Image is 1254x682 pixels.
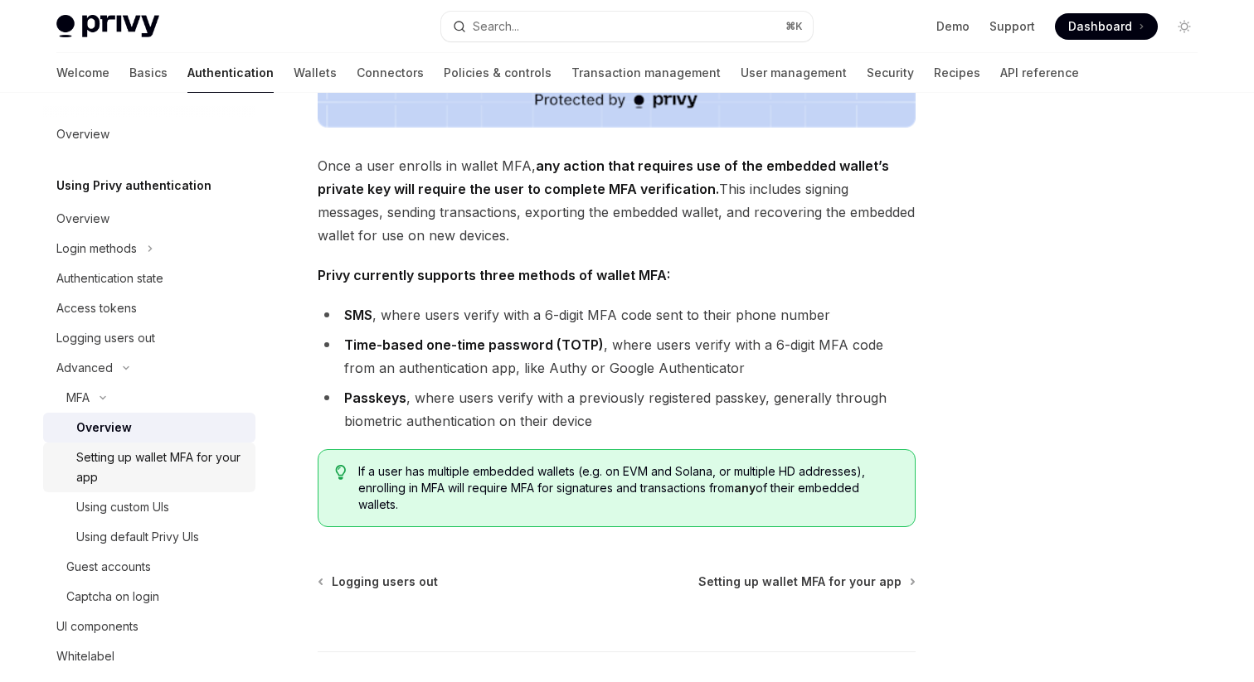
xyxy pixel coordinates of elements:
div: Overview [76,418,132,438]
div: Guest accounts [66,557,151,577]
li: , where users verify with a 6-digit MFA code from an authentication app, like Authy or Google Aut... [318,333,916,380]
a: Whitelabel [43,641,255,671]
div: Access tokens [56,298,137,318]
div: Search... [473,17,519,36]
a: Authentication [187,53,274,93]
div: Using custom UIs [76,497,169,517]
span: If a user has multiple embedded wallets (e.g. on EVM and Solana, or multiple HD addresses), enrol... [358,463,898,513]
a: Policies & controls [444,53,552,93]
h5: Using Privy authentication [56,176,211,196]
a: Dashboard [1055,13,1158,40]
strong: any [734,481,756,495]
a: Transaction management [571,53,721,93]
button: Toggle dark mode [1171,13,1198,40]
a: Overview [43,204,255,234]
div: Advanced [56,358,113,378]
div: Authentication state [56,268,163,288]
a: Basics [129,53,168,93]
a: Welcome [56,53,109,93]
div: Using default Privy UIs [76,527,199,547]
button: Search...⌘K [441,12,813,41]
li: , where users verify with a 6-digit MFA code sent to their phone number [318,303,916,326]
a: Overview [43,413,255,443]
span: Dashboard [1068,18,1132,35]
a: Setting up wallet MFA for your app [698,573,914,590]
a: UI components [43,612,255,641]
strong: SMS [344,307,372,323]
a: Captcha on login [43,582,255,612]
li: , where users verify with a previously registered passkey, generally through biometric authentica... [318,386,916,433]
a: Recipes [934,53,980,93]
strong: any action that requires use of the embedded wallet’s private key will require the user to comple... [318,157,889,197]
div: Setting up wallet MFA for your app [76,447,245,487]
a: Setting up wallet MFA for your app [43,443,255,492]
a: Using default Privy UIs [43,522,255,552]
div: Overview [56,209,109,229]
strong: Time-based one-time password (TOTP) [344,336,604,353]
a: Support [989,18,1035,35]
div: Captcha on login [66,587,159,607]
div: UI components [56,617,139,636]
a: Access tokens [43,293,255,323]
a: Security [867,53,914,93]
a: Wallets [294,53,337,93]
span: Logging users out [332,573,438,590]
div: MFA [66,388,90,408]
a: Overview [43,119,255,149]
a: Using custom UIs [43,492,255,522]
div: Login methods [56,239,137,259]
span: Setting up wallet MFA for your app [698,573,902,590]
a: Authentication state [43,264,255,293]
a: API reference [1000,53,1079,93]
img: light logo [56,15,159,38]
a: Demo [936,18,970,35]
a: Logging users out [319,573,438,590]
strong: Privy currently supports three methods of wallet MFA: [318,267,670,283]
strong: Passkeys [344,389,406,406]
span: Once a user enrolls in wallet MFA, This includes signing messages, sending transactions, exportin... [318,154,916,247]
a: User management [741,53,847,93]
a: Guest accounts [43,552,255,582]
svg: Tip [335,465,347,480]
div: Whitelabel [56,646,114,666]
div: Logging users out [56,328,155,348]
a: Connectors [357,53,424,93]
div: Overview [56,124,109,144]
span: ⌘ K [785,20,803,33]
a: Logging users out [43,323,255,353]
